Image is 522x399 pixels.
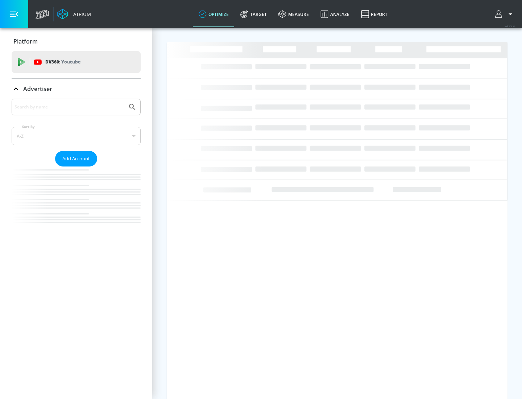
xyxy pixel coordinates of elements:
div: A-Z [12,127,141,145]
a: Atrium [57,9,91,20]
div: Advertiser [12,79,141,99]
div: Platform [12,31,141,52]
a: optimize [193,1,235,27]
p: Youtube [61,58,80,66]
div: Atrium [70,11,91,17]
nav: list of Advertiser [12,166,141,237]
a: measure [273,1,315,27]
label: Sort By [21,124,36,129]
input: Search by name [14,102,124,112]
p: DV360: [45,58,80,66]
span: Add Account [62,155,90,163]
p: Advertiser [23,85,52,93]
a: Report [355,1,393,27]
div: DV360: Youtube [12,51,141,73]
p: Platform [13,37,38,45]
a: Analyze [315,1,355,27]
div: Advertiser [12,99,141,237]
span: v 4.25.4 [505,24,515,28]
a: Target [235,1,273,27]
button: Add Account [55,151,97,166]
